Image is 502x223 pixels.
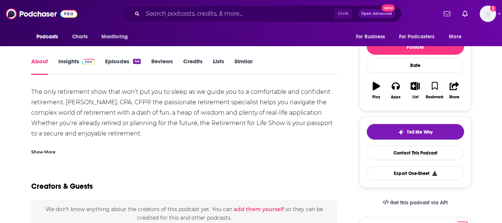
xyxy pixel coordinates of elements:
span: For Business [356,32,385,42]
button: open menu [444,30,471,44]
div: List [412,95,418,99]
a: Lists [213,58,224,75]
div: Share [449,95,459,99]
a: Similar [234,58,253,75]
a: Contact This Podcast [367,146,464,160]
a: InsightsPodchaser Pro [58,58,95,75]
button: Play [367,77,386,104]
span: Ctrl K [334,9,352,19]
img: Podchaser Pro [82,59,95,65]
a: Charts [67,30,93,44]
button: Open AdvancedNew [358,9,395,18]
div: Search podcasts, credits, & more... [122,5,402,22]
span: New [382,4,395,12]
input: Search podcasts, credits, & more... [143,8,334,20]
button: Share [444,77,464,104]
span: Tell Me Why [407,129,433,135]
a: Reviews [151,58,173,75]
div: Apps [391,95,401,99]
div: Rate [367,58,464,73]
a: Episodes44 [105,58,140,75]
button: Apps [386,77,405,104]
span: We don't know anything about the creators of this podcast yet . You can so they can be credited f... [46,206,323,221]
span: Charts [72,32,88,42]
span: Logged in as angelabellBL2024 [480,6,496,22]
a: Show notifications dropdown [441,7,453,20]
span: For Podcasters [399,32,435,42]
button: tell me why sparkleTell Me Why [367,124,464,140]
h2: Creators & Guests [31,182,93,191]
a: Get this podcast via API [377,194,454,212]
span: Monitoring [101,32,128,42]
button: open menu [96,30,137,44]
span: More [449,32,461,42]
img: User Profile [480,6,496,22]
a: About [31,58,48,75]
a: Credits [183,58,203,75]
span: Podcasts [36,32,58,42]
button: open menu [31,30,68,44]
span: Open Advanced [361,12,392,16]
img: Podchaser - Follow, Share and Rate Podcasts [6,7,77,21]
div: Play [372,95,380,99]
button: Show profile menu [480,6,496,22]
div: Bookmark [426,95,443,99]
div: 44 [133,59,140,64]
button: open menu [351,30,395,44]
img: tell me why sparkle [398,129,404,135]
a: Show notifications dropdown [459,7,471,20]
button: Bookmark [425,77,444,104]
button: open menu [394,30,446,44]
svg: Add a profile image [490,6,496,12]
button: Follow [367,38,464,55]
button: List [405,77,425,104]
button: add them yourself [234,206,284,212]
button: Export One-Sheet [367,166,464,181]
span: Get this podcast via API [390,200,448,206]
